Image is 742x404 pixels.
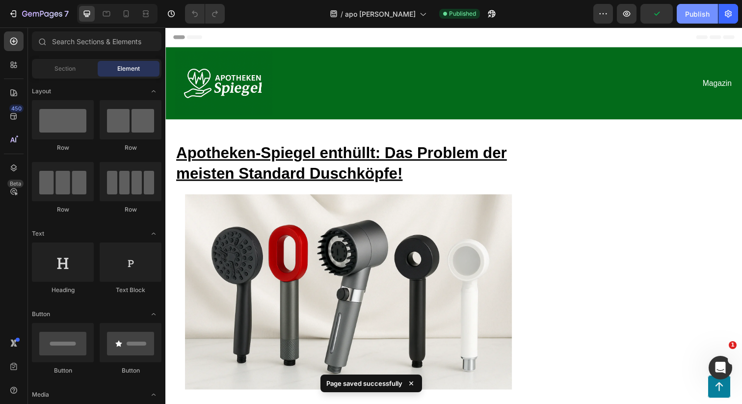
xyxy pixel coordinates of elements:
div: Row [100,143,161,152]
p: Page saved successfully [326,378,402,388]
p: 7 [64,8,69,20]
div: Row [32,205,94,214]
span: Layout [32,87,51,96]
span: Text [32,229,44,238]
u: Apotheken-Spiegel enthüllt: Das Problem der meisten Standard Duschköpfe! [11,119,348,157]
span: Button [32,310,50,319]
iframe: Design area [165,27,742,404]
span: / [341,9,343,19]
span: Toggle open [146,226,161,242]
button: Publish [677,4,718,24]
div: Publish [685,9,710,19]
p: Magazin [297,52,578,62]
div: Beta [7,180,24,188]
span: Toggle open [146,83,161,99]
span: 1 [729,341,737,349]
div: Undo/Redo [185,4,225,24]
div: Heading [32,286,94,295]
span: Element [117,64,140,73]
div: Button [100,366,161,375]
iframe: Intercom live chat [709,356,732,379]
span: Toggle open [146,387,161,403]
div: Row [100,205,161,214]
input: Search Sections & Elements [32,31,161,51]
div: Row [32,143,94,152]
div: 450 [9,105,24,112]
span: Media [32,390,49,399]
span: Published [449,9,476,18]
button: 7 [4,4,73,24]
span: Section [54,64,76,73]
div: Text Block [100,286,161,295]
img: gempages_578348303154938821-cc466a5e-af8d-41cd-8a37-13820b2ab991.png [10,170,364,370]
span: Toggle open [146,306,161,322]
span: apo [PERSON_NAME] [345,9,416,19]
div: Button [32,366,94,375]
